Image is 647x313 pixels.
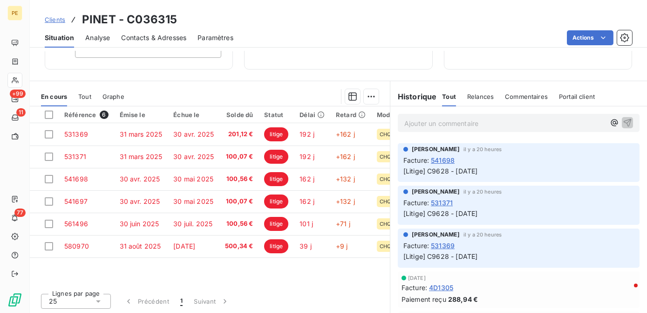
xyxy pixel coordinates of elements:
span: Tout [442,93,456,100]
span: Paramètres [198,33,233,42]
span: CHQ [380,176,391,182]
div: Échue le [173,111,214,118]
span: 201,12 € [225,130,253,139]
span: 30 avr. 2025 [120,197,160,205]
span: CHQ [380,132,391,137]
span: En cours [41,93,67,100]
span: Contacts & Adresses [121,33,186,42]
span: +132 j [336,197,355,205]
span: 30 avr. 2025 [173,130,214,138]
span: 531369 [64,130,88,138]
span: 31 août 2025 [120,242,161,250]
span: 31 mars 2025 [120,130,163,138]
span: 541697 [64,197,88,205]
button: Actions [567,30,613,45]
span: [DATE] [173,242,195,250]
div: Mode de règlement [377,111,436,118]
span: Clients [45,16,65,23]
a: Clients [45,15,65,24]
span: 288,94 € [448,294,478,304]
span: il y a 20 heures [463,189,502,195]
span: 100,56 € [225,219,253,229]
span: CHQ [380,243,391,249]
span: [Litige] C9628 - [DATE] [403,167,477,175]
span: [PERSON_NAME] [412,230,460,239]
div: Référence [64,111,109,119]
span: 30 juil. 2025 [173,220,212,228]
span: litige [264,239,288,253]
h3: PINET - C036315 [82,11,177,28]
span: 561496 [64,220,88,228]
span: Facture : [403,198,429,208]
span: litige [264,195,288,209]
span: 30 mai 2025 [173,197,213,205]
span: CHQ [380,154,391,160]
span: [Litige] C9628 - [DATE] [403,209,477,217]
button: Suivant [188,292,235,311]
span: il y a 20 heures [463,146,502,152]
span: 541698 [64,175,88,183]
span: 580970 [64,242,89,250]
span: Tout [78,93,91,100]
span: 162 j [300,197,314,205]
span: +99 [10,90,26,98]
span: [DATE] [408,275,426,281]
span: il y a 20 heures [463,232,502,237]
span: 11 [16,108,26,117]
button: Précédent [118,292,175,311]
span: CHQ [380,221,391,227]
iframe: Intercom live chat [615,281,638,304]
h6: Historique [390,91,437,102]
span: litige [264,217,288,231]
div: PE [7,6,22,21]
span: [PERSON_NAME] [412,145,460,153]
span: Analyse [85,33,110,42]
span: 30 mai 2025 [173,175,213,183]
span: 1 [180,297,183,306]
span: 192 j [300,130,314,138]
span: 101 j [300,220,313,228]
span: 531371 [431,198,453,208]
span: 531369 [431,241,455,250]
span: litige [264,172,288,186]
span: Facture : [403,155,429,165]
span: 100,56 € [225,174,253,184]
span: Facture : [402,283,427,292]
span: CHQ [380,199,391,204]
button: 1 [175,292,188,311]
span: 541698 [431,155,455,165]
span: [Litige] C9628 - [DATE] [403,252,477,260]
span: 77 [14,209,26,217]
span: [PERSON_NAME] [412,188,460,196]
img: Logo LeanPay [7,292,22,307]
span: 30 avr. 2025 [173,153,214,160]
span: Graphe [102,93,124,100]
span: +132 j [336,175,355,183]
span: Situation [45,33,74,42]
span: +162 j [336,153,355,160]
span: Commentaires [505,93,548,100]
span: Portail client [559,93,595,100]
span: 39 j [300,242,312,250]
span: 30 avr. 2025 [120,175,160,183]
span: Relances [467,93,494,100]
span: litige [264,150,288,164]
div: Émise le [120,111,163,118]
span: +9 j [336,242,348,250]
span: 25 [49,297,57,306]
span: +162 j [336,130,355,138]
span: 531371 [64,153,86,160]
span: +71 j [336,220,350,228]
div: Statut [264,111,288,118]
span: 500,34 € [225,242,253,251]
span: Paiement reçu [402,294,446,304]
span: 192 j [300,153,314,160]
div: Retard [336,111,366,118]
span: 31 mars 2025 [120,153,163,160]
span: Facture : [403,241,429,250]
span: 100,07 € [225,152,253,161]
div: Délai [300,111,325,118]
span: 162 j [300,175,314,183]
div: Solde dû [225,111,253,118]
span: 4D1305 [429,283,453,292]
